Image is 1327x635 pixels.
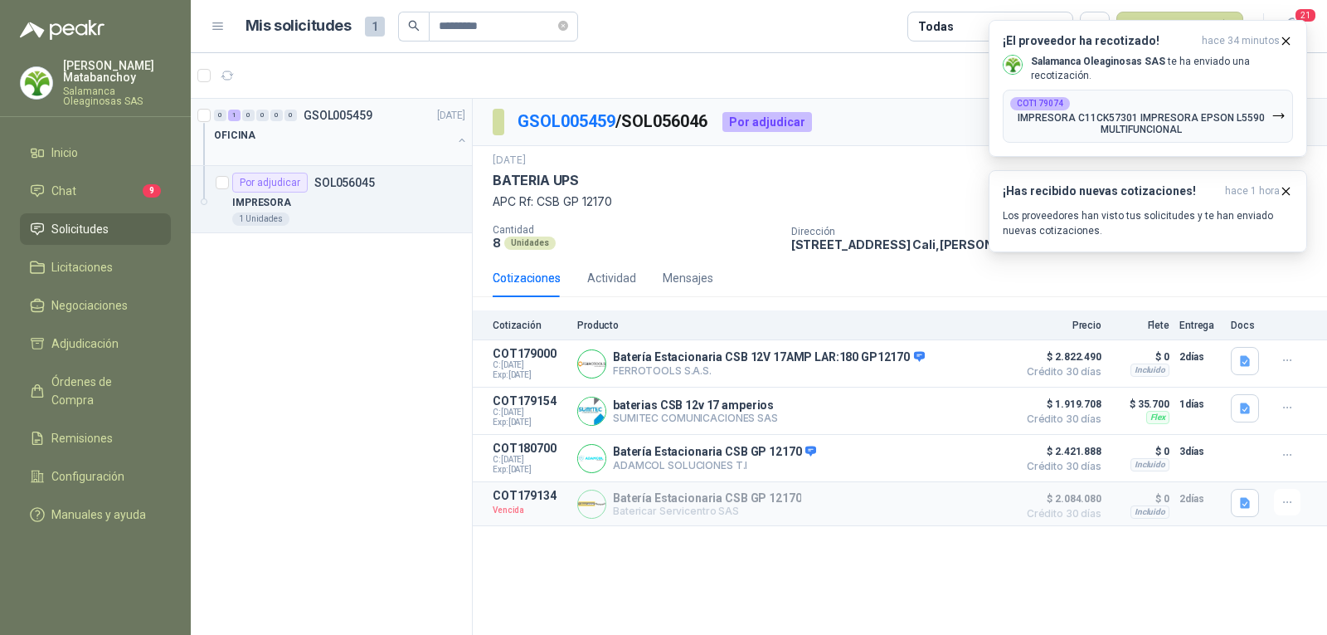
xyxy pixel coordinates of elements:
span: Exp: [DATE] [493,465,567,475]
span: Configuración [51,467,124,486]
div: 0 [284,110,297,121]
p: 3 días [1179,442,1221,462]
p: OFICINA [214,128,255,144]
span: Exp: [DATE] [493,370,567,380]
a: 0 1 0 0 0 0 GSOL005459[DATE] OFICINA [214,105,469,159]
a: Manuales y ayuda [20,499,171,530]
img: Company Logo [1004,56,1022,74]
div: Cotizaciones [493,269,561,287]
a: Adjudicación [20,328,171,359]
p: Cotización [493,320,567,331]
span: Exp: [DATE] [493,418,567,427]
span: Remisiones [51,429,113,447]
span: search [408,20,420,32]
p: 2 días [1179,347,1221,367]
div: 0 [256,110,269,121]
p: FERROTOOLS S.A.S. [613,364,925,377]
p: GSOL005459 [304,110,372,121]
span: 1 [365,17,385,37]
p: Los proveedores han visto tus solicitudes y te han enviado nuevas cotizaciones. [1003,208,1293,238]
p: Producto [577,320,1009,331]
div: 1 Unidades [232,212,289,226]
div: 0 [214,110,226,121]
h3: ¡El proveedor ha recotizado! [1003,34,1195,48]
div: Unidades [504,237,556,250]
p: SUMITEC COMUNICACIONES SAS [613,412,778,424]
span: C: [DATE] [493,455,567,465]
b: Salamanca Oleaginosas SAS [1031,56,1165,67]
span: Adjudicación [51,335,119,353]
div: Todas [918,17,953,36]
p: / SOL056046 [518,109,709,134]
a: Solicitudes [20,213,171,245]
p: [DATE] [493,153,526,169]
p: Precio [1018,320,1101,331]
p: Cantidad [493,224,778,236]
p: BATERIA UPS [493,172,579,189]
p: IMPRESORA C11CK57301 IMPRESORA EPSON L5590 MULTIFUNCIONAL [1010,112,1271,135]
p: $ 35.700 [1111,394,1169,414]
div: 0 [270,110,283,121]
span: Inicio [51,144,78,162]
p: Vencida [493,502,567,519]
a: Configuración [20,461,171,492]
p: COT179154 [493,394,567,408]
span: $ 1.919.708 [1018,394,1101,414]
p: Entrega [1179,320,1221,331]
p: 1 días [1179,394,1221,414]
img: Company Logo [578,398,605,425]
span: Manuales y ayuda [51,506,146,524]
button: COT179074IMPRESORA C11CK57301 IMPRESORA EPSON L5590 MULTIFUNCIONAL [1003,90,1293,143]
img: Logo peakr [20,20,105,40]
p: Batería Estacionaria CSB 12V 17AMP LAR:180 GP12170 [613,350,925,365]
p: Batería Estacionaria CSB GP 12170 [613,491,801,505]
a: Remisiones [20,423,171,454]
a: Por adjudicarSOL056045IMPRESORA1 Unidades [191,166,472,233]
span: Crédito 30 días [1018,462,1101,471]
p: [DATE] [437,108,465,124]
a: Negociaciones [20,290,171,321]
h3: ¡Has recibido nuevas cotizaciones! [1003,184,1218,198]
p: SOL056045 [314,177,375,188]
span: C: [DATE] [493,360,567,370]
div: 1 [228,110,241,121]
p: Flete [1111,320,1169,331]
div: Incluido [1130,458,1169,471]
span: C: [DATE] [493,408,567,418]
p: Salamanca Oleaginosas SAS [63,86,171,106]
a: Chat9 [20,175,171,207]
span: Solicitudes [51,220,109,238]
a: Órdenes de Compra [20,366,171,416]
p: [STREET_ADDRESS] Cali , [PERSON_NAME][GEOGRAPHIC_DATA] [791,237,1166,252]
p: [PERSON_NAME] Matabanchoy [63,60,171,83]
a: Licitaciones [20,252,171,283]
b: COT179074 [1017,100,1063,108]
span: hace 34 minutos [1202,34,1280,48]
p: $ 0 [1111,489,1169,509]
span: $ 2.421.888 [1018,442,1101,462]
div: Por adjudicar [722,112,812,132]
button: ¡El proveedor ha recotizado!hace 34 minutos Company LogoSalamanca Oleaginosas SAS te ha enviado u... [989,20,1307,157]
div: 0 [242,110,255,121]
p: Batericar Servicentro SAS [613,505,801,517]
span: $ 2.084.080 [1018,489,1101,509]
img: Company Logo [578,350,605,378]
span: $ 2.822.490 [1018,347,1101,367]
div: Flex [1146,411,1169,424]
button: Nueva solicitud [1116,12,1243,42]
a: Inicio [20,137,171,169]
span: Licitaciones [51,258,113,276]
span: 21 [1294,7,1317,23]
p: $ 0 [1111,347,1169,367]
p: Docs [1231,320,1264,331]
p: COT179134 [493,489,567,502]
img: Company Logo [578,445,605,472]
button: ¡Has recibido nuevas cotizaciones!hace 1 hora Los proveedores han visto tus solicitudes y te han ... [989,170,1307,252]
img: Company Logo [21,67,52,99]
span: 9 [143,184,161,198]
div: Actividad [587,269,636,287]
img: Company Logo [578,491,605,518]
p: $ 0 [1111,442,1169,462]
span: Crédito 30 días [1018,414,1101,424]
span: Negociaciones [51,296,128,315]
